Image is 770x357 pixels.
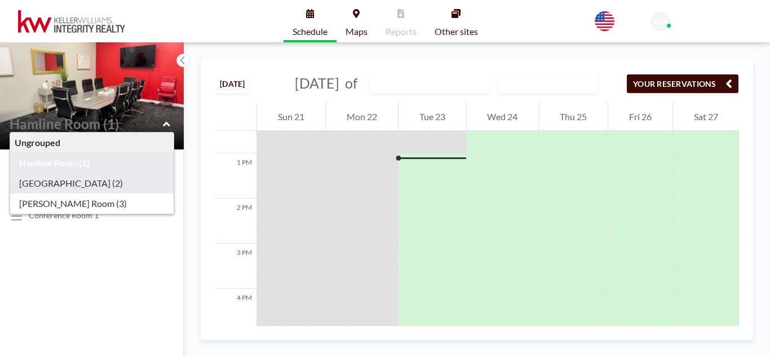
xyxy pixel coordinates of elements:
div: Sat 27 [673,103,739,131]
span: Schedule [293,27,328,36]
div: 12 PM [215,108,256,153]
input: Hamline Room (1) [10,116,163,132]
input: Search for option [567,76,578,91]
div: Thu 25 [539,103,608,131]
div: 2 PM [215,199,256,244]
div: 1 PM [215,153,256,199]
div: Mon 22 [326,103,398,131]
button: [DATE] [215,74,250,94]
div: 3 PM [215,244,256,289]
span: [DATE] [295,74,339,91]
img: organization-logo [18,10,125,33]
span: Other sites [435,27,478,36]
span: Floor: - [9,133,37,144]
div: Tue 23 [399,103,466,131]
button: YOUR RESERVATIONS [626,74,739,94]
div: [GEOGRAPHIC_DATA] (2) [10,173,174,193]
div: Hamline Room (1) [10,153,174,173]
p: Conference Room 1 [29,210,99,221]
span: of [345,74,357,92]
div: Ungrouped [10,133,174,153]
span: Reports [386,27,417,36]
div: 4 PM [215,289,256,334]
input: Hamline Room (1) [370,74,478,93]
div: Sun 21 [257,103,325,131]
div: Search for option [499,74,597,93]
span: [PERSON_NAME] [675,17,738,27]
span: AM [654,16,667,27]
div: Wed 24 [467,103,539,131]
div: Fri 26 [608,103,672,131]
div: [PERSON_NAME] Room (3) [10,193,174,214]
span: WEEKLY VIEW [502,76,565,91]
span: Maps [346,27,368,36]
